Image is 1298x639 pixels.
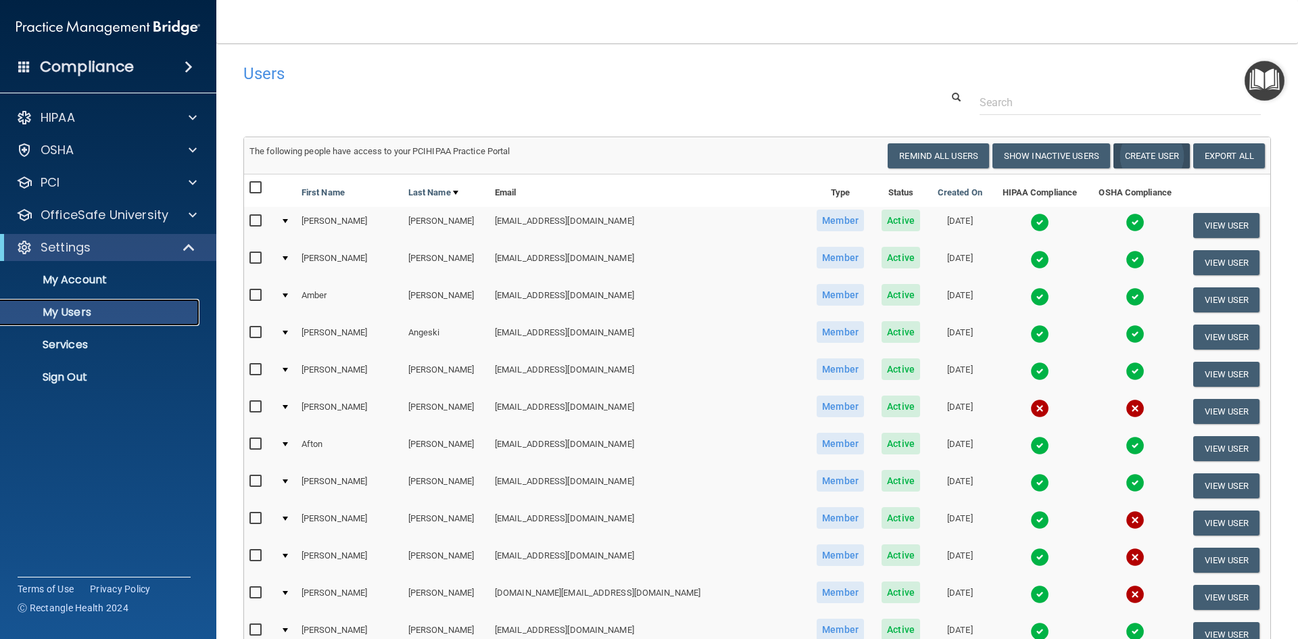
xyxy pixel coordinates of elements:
[41,174,59,191] p: PCI
[929,542,992,579] td: [DATE]
[1126,585,1145,604] img: cross.ca9f0e7f.svg
[403,393,489,430] td: [PERSON_NAME]
[403,207,489,244] td: [PERSON_NAME]
[1126,250,1145,269] img: tick.e7d51cea.svg
[992,143,1110,168] button: Show Inactive Users
[882,284,920,306] span: Active
[296,504,403,542] td: [PERSON_NAME]
[41,239,91,256] p: Settings
[817,358,864,380] span: Member
[929,281,992,318] td: [DATE]
[1193,143,1265,168] a: Export All
[1193,548,1260,573] button: View User
[489,393,808,430] td: [EMAIL_ADDRESS][DOMAIN_NAME]
[1030,362,1049,381] img: tick.e7d51cea.svg
[929,467,992,504] td: [DATE]
[1030,511,1049,529] img: tick.e7d51cea.svg
[489,281,808,318] td: [EMAIL_ADDRESS][DOMAIN_NAME]
[817,433,864,454] span: Member
[1193,511,1260,536] button: View User
[882,247,920,268] span: Active
[873,174,928,207] th: Status
[1193,250,1260,275] button: View User
[1193,213,1260,238] button: View User
[929,207,992,244] td: [DATE]
[882,321,920,343] span: Active
[16,14,200,41] img: PMB logo
[16,110,197,126] a: HIPAA
[302,185,345,201] a: First Name
[489,207,808,244] td: [EMAIL_ADDRESS][DOMAIN_NAME]
[882,396,920,417] span: Active
[817,247,864,268] span: Member
[938,185,982,201] a: Created On
[991,174,1088,207] th: HIPAA Compliance
[41,110,75,126] p: HIPAA
[296,579,403,616] td: [PERSON_NAME]
[1126,399,1145,418] img: cross.ca9f0e7f.svg
[296,207,403,244] td: [PERSON_NAME]
[489,318,808,356] td: [EMAIL_ADDRESS][DOMAIN_NAME]
[403,504,489,542] td: [PERSON_NAME]
[403,467,489,504] td: [PERSON_NAME]
[403,244,489,281] td: [PERSON_NAME]
[1030,473,1049,492] img: tick.e7d51cea.svg
[296,244,403,281] td: [PERSON_NAME]
[403,281,489,318] td: [PERSON_NAME]
[929,318,992,356] td: [DATE]
[882,210,920,231] span: Active
[16,142,197,158] a: OSHA
[489,356,808,393] td: [EMAIL_ADDRESS][DOMAIN_NAME]
[16,239,196,256] a: Settings
[1126,436,1145,455] img: tick.e7d51cea.svg
[296,467,403,504] td: [PERSON_NAME]
[888,143,989,168] button: Remind All Users
[882,358,920,380] span: Active
[1030,325,1049,344] img: tick.e7d51cea.svg
[41,207,168,223] p: OfficeSafe University
[929,356,992,393] td: [DATE]
[1126,362,1145,381] img: tick.e7d51cea.svg
[1193,585,1260,610] button: View User
[489,542,808,579] td: [EMAIL_ADDRESS][DOMAIN_NAME]
[296,356,403,393] td: [PERSON_NAME]
[882,582,920,603] span: Active
[489,504,808,542] td: [EMAIL_ADDRESS][DOMAIN_NAME]
[1193,325,1260,350] button: View User
[9,273,193,287] p: My Account
[882,433,920,454] span: Active
[1193,362,1260,387] button: View User
[489,467,808,504] td: [EMAIL_ADDRESS][DOMAIN_NAME]
[403,430,489,467] td: [PERSON_NAME]
[90,582,151,596] a: Privacy Policy
[929,504,992,542] td: [DATE]
[9,306,193,319] p: My Users
[489,430,808,467] td: [EMAIL_ADDRESS][DOMAIN_NAME]
[1030,548,1049,567] img: tick.e7d51cea.svg
[882,544,920,566] span: Active
[929,430,992,467] td: [DATE]
[817,507,864,529] span: Member
[1193,399,1260,424] button: View User
[817,210,864,231] span: Member
[9,371,193,384] p: Sign Out
[403,579,489,616] td: [PERSON_NAME]
[1030,287,1049,306] img: tick.e7d51cea.svg
[1030,436,1049,455] img: tick.e7d51cea.svg
[929,244,992,281] td: [DATE]
[929,393,992,430] td: [DATE]
[980,90,1261,115] input: Search
[249,146,510,156] span: The following people have access to your PCIHIPAA Practice Portal
[1126,325,1145,344] img: tick.e7d51cea.svg
[1030,399,1049,418] img: cross.ca9f0e7f.svg
[1126,511,1145,529] img: cross.ca9f0e7f.svg
[817,284,864,306] span: Member
[16,174,197,191] a: PCI
[929,579,992,616] td: [DATE]
[16,207,197,223] a: OfficeSafe University
[403,318,489,356] td: Angeski
[1113,143,1190,168] button: Create User
[808,174,873,207] th: Type
[817,470,864,492] span: Member
[817,321,864,343] span: Member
